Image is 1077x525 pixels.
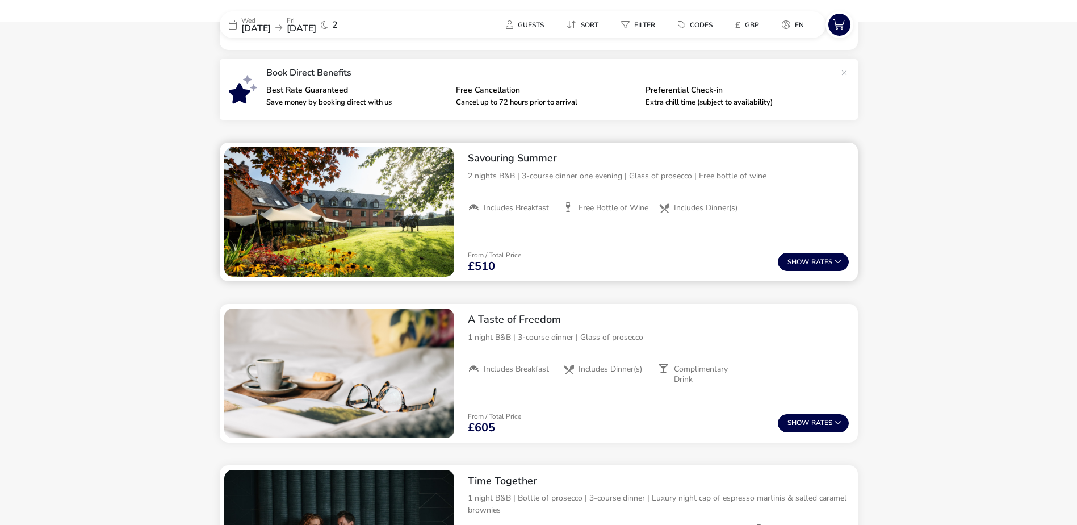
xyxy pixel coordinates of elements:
p: Free Cancellation [456,86,636,94]
div: Savouring Summer2 nights B&B | 3-course dinner one evening | Glass of prosecco | Free bottle of w... [459,143,858,222]
i: £ [735,19,740,31]
swiper-slide: 1 / 1 [224,309,454,438]
button: ShowRates [778,253,849,271]
span: [DATE] [287,22,316,35]
button: ShowRates [778,414,849,432]
h2: Savouring Summer [468,152,849,165]
span: Show [787,259,811,266]
span: Show [787,419,811,427]
p: From / Total Price [468,252,521,259]
p: From / Total Price [468,413,521,420]
p: Save money by booking direct with us [266,99,447,106]
swiper-slide: 1 / 1 [224,147,454,277]
span: Includes Dinner(s) [674,203,737,213]
h2: A Taste of Freedom [468,313,849,326]
p: Fri [287,17,316,24]
span: Sort [581,20,598,30]
div: Wed[DATE]Fri[DATE]2 [220,11,390,38]
p: Cancel up to 72 hours prior to arrival [456,99,636,106]
span: [DATE] [241,22,271,35]
span: Free Bottle of Wine [579,203,648,213]
span: Guests [518,20,544,30]
button: Sort [558,16,607,33]
p: Wed [241,17,271,24]
naf-pibe-menu-bar-item: en [773,16,818,33]
p: Extra chill time (subject to availability) [646,99,826,106]
button: Filter [612,16,664,33]
p: 2 nights B&B | 3-course dinner one evening | Glass of prosecco | Free bottle of wine [468,170,849,182]
span: en [795,20,804,30]
h2: Time Together [468,474,849,488]
span: Includes Breakfast [484,203,549,213]
p: 1 night B&B | Bottle of prosecco | 3-course dinner | Luxury night cap of espresso martinis & salt... [468,492,849,516]
p: Best Rate Guaranteed [266,86,447,94]
p: Book Direct Benefits [266,68,835,77]
span: Complimentary Drink [674,364,744,385]
naf-pibe-menu-bar-item: Codes [669,16,726,33]
button: £GBP [726,16,768,33]
naf-pibe-menu-bar-item: Guests [497,16,558,33]
p: 1 night B&B | 3-course dinner | Glass of prosecco [468,331,849,343]
span: Includes Breakfast [484,364,549,374]
span: Filter [634,20,655,30]
naf-pibe-menu-bar-item: £GBP [726,16,773,33]
span: Includes Dinner(s) [579,364,642,374]
span: £605 [468,422,495,434]
span: £510 [468,261,495,272]
span: 2 [332,20,338,30]
button: Guests [497,16,553,33]
button: Codes [669,16,722,33]
span: GBP [745,20,759,30]
span: Codes [690,20,713,30]
button: en [773,16,813,33]
naf-pibe-menu-bar-item: Sort [558,16,612,33]
p: Preferential Check-in [646,86,826,94]
naf-pibe-menu-bar-item: Filter [612,16,669,33]
div: A Taste of Freedom1 night B&B | 3-course dinner | Glass of proseccoIncludes BreakfastIncludes Din... [459,304,858,394]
